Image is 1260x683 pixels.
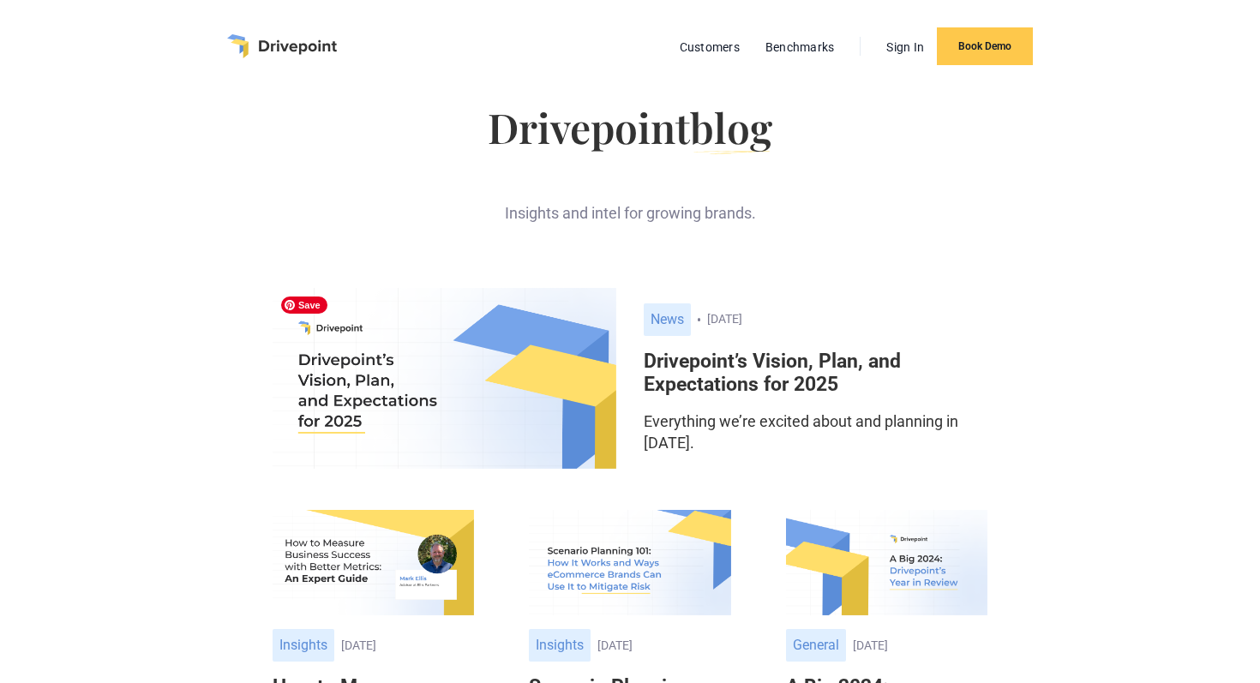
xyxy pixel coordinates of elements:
a: home [227,34,337,58]
img: A Big 2024: Drivepoint’s Year in Review [786,510,987,616]
h6: Drivepoint’s Vision, Plan, and Expectations for 2025 [644,350,987,397]
div: [DATE] [707,312,987,327]
a: Customers [671,36,748,58]
div: Insights [273,629,334,662]
h1: Drivepoint [273,106,987,147]
a: News[DATE]Drivepoint’s Vision, Plan, and Expectations for 2025Everything we’re excited about and ... [644,303,987,454]
span: blog [690,99,772,154]
div: Insights and intel for growing brands. [273,175,987,224]
p: Everything we’re excited about and planning in [DATE]. [644,410,987,453]
span: Save [281,297,327,314]
img: Scenario Planning 101: How It Works and Ways eCommerce Brands Can Use It to Mitigate Risk [529,510,730,616]
img: How to Measure Business Success with Better Metrics: An Expert Guide [273,510,474,616]
a: Benchmarks [757,36,843,58]
a: Sign In [878,36,933,58]
div: General [786,629,846,662]
a: Book Demo [937,27,1033,65]
div: [DATE] [853,638,987,653]
div: [DATE] [597,638,730,653]
div: [DATE] [341,638,474,653]
div: News [644,303,691,336]
div: Insights [529,629,591,662]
